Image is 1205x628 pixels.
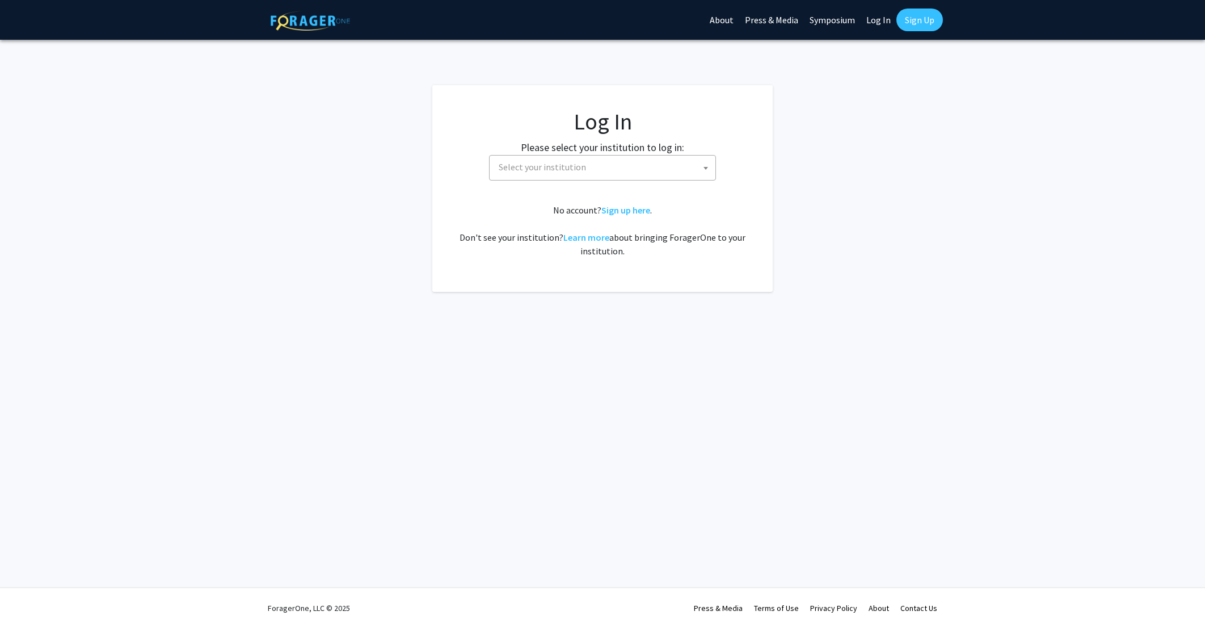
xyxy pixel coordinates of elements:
[694,603,743,613] a: Press & Media
[810,603,857,613] a: Privacy Policy
[455,108,750,135] h1: Log In
[521,140,684,155] label: Please select your institution to log in:
[563,232,609,243] a: Learn more about bringing ForagerOne to your institution
[489,155,716,181] span: Select your institution
[754,603,799,613] a: Terms of Use
[455,203,750,258] div: No account? . Don't see your institution? about bringing ForagerOne to your institution.
[896,9,943,31] a: Sign Up
[9,577,48,619] iframe: Chat
[499,161,586,173] span: Select your institution
[601,204,650,216] a: Sign up here
[271,11,350,31] img: ForagerOne Logo
[900,603,937,613] a: Contact Us
[268,588,350,628] div: ForagerOne, LLC © 2025
[494,156,715,179] span: Select your institution
[869,603,889,613] a: About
